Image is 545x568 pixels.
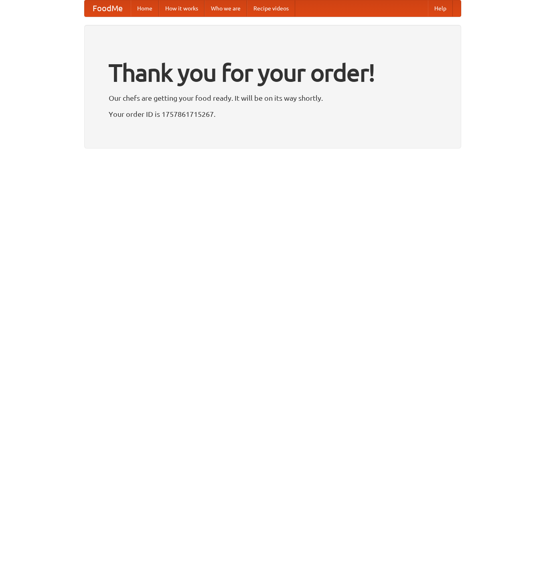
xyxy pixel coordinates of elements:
a: Recipe videos [247,0,295,16]
p: Your order ID is 1757861715267. [109,108,437,120]
a: Help [428,0,453,16]
h1: Thank you for your order! [109,53,437,92]
p: Our chefs are getting your food ready. It will be on its way shortly. [109,92,437,104]
a: Who we are [205,0,247,16]
a: How it works [159,0,205,16]
a: Home [131,0,159,16]
a: FoodMe [85,0,131,16]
